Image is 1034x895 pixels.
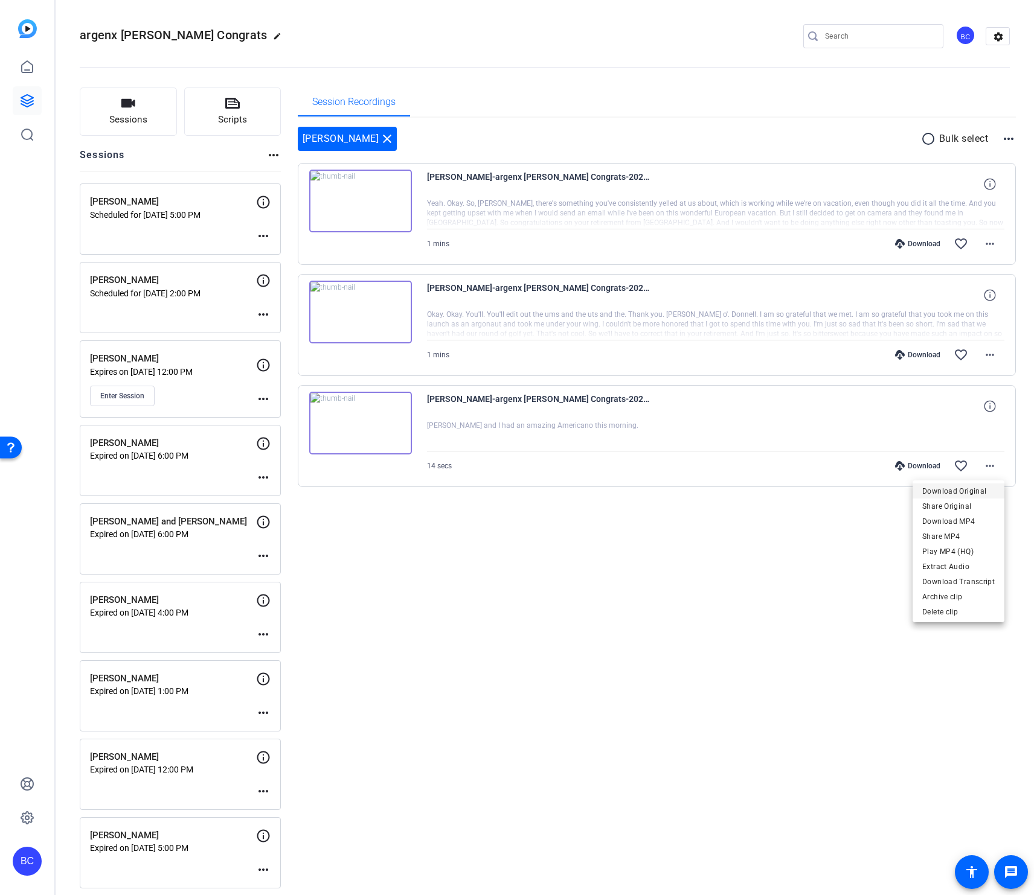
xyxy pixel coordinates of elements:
span: Share Original [922,499,995,514]
span: Archive clip [922,590,995,604]
span: Play MP4 (HQ) [922,544,995,559]
span: Extract Audio [922,559,995,574]
span: Download MP4 [922,514,995,529]
span: Share MP4 [922,529,995,544]
span: Download Transcript [922,575,995,589]
span: Download Original [922,484,995,498]
span: Delete clip [922,605,995,619]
